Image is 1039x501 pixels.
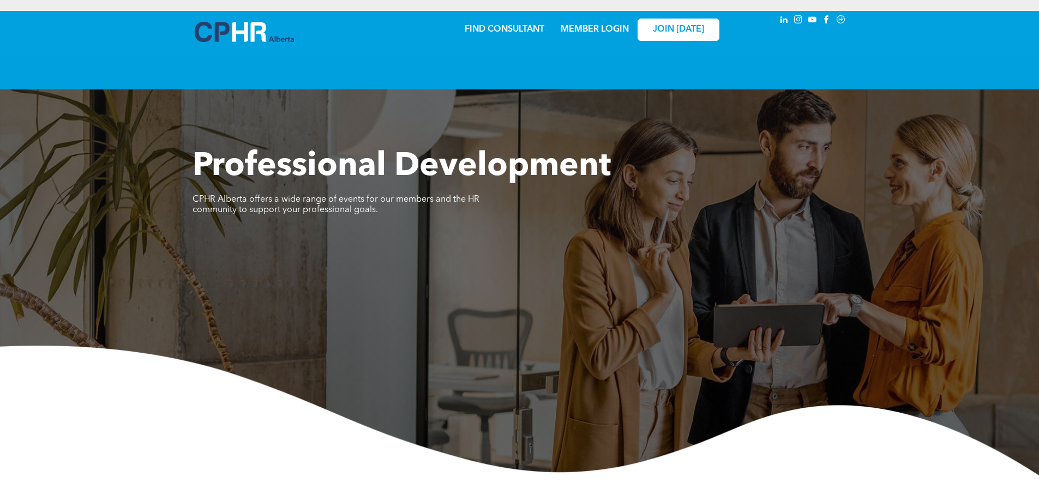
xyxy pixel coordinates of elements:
[835,14,847,28] a: Social network
[792,14,804,28] a: instagram
[465,25,544,34] a: FIND CONSULTANT
[821,14,833,28] a: facebook
[195,22,294,42] img: A blue and white logo for cp alberta
[561,25,629,34] a: MEMBER LOGIN
[778,14,790,28] a: linkedin
[653,25,704,35] span: JOIN [DATE]
[193,150,611,183] span: Professional Development
[807,14,819,28] a: youtube
[638,19,719,41] a: JOIN [DATE]
[193,195,479,214] span: CPHR Alberta offers a wide range of events for our members and the HR community to support your p...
